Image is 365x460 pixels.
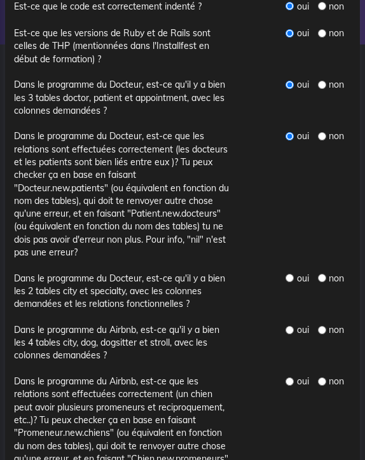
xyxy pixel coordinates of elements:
[297,130,309,142] label: oui
[14,130,232,259] label: Dans le programme du Docteur, est-ce que les relations sont effectuées correctement (les docteurs...
[329,27,344,39] label: non
[14,78,232,117] label: Dans le programme du Docteur, est-ce qu'il y a bien les 3 tables doctor, patient et appointment, ...
[329,78,344,91] label: non
[297,272,309,285] label: oui
[297,78,309,91] label: oui
[329,130,344,142] label: non
[297,375,309,388] label: oui
[14,27,232,65] label: Est-ce que les versions de Ruby et de Rails sont celles de THP (mentionnées dans l'Installfest en...
[297,323,309,336] label: oui
[329,323,344,336] label: non
[14,272,232,311] label: Dans le programme du Docteur, est-ce qu'il y a bien les 2 tables city et specialty, avec les colo...
[329,272,344,285] label: non
[297,27,309,39] label: oui
[329,375,344,388] label: non
[14,323,232,362] label: Dans le programme du Airbnb, est-ce qu'il y a bien les 4 tables city, dog, dogsitter et stroll, a...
